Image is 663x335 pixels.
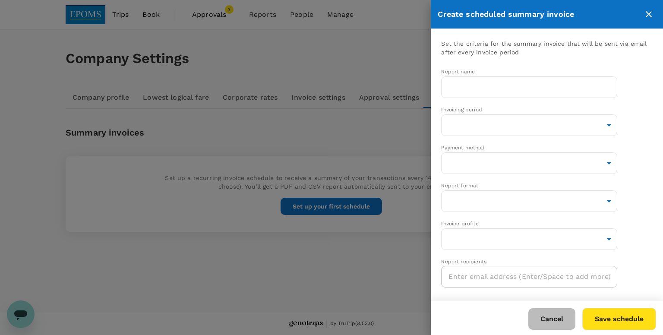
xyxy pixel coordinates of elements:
div: Create scheduled summary invoice [438,8,641,21]
button: Save schedule [582,308,656,330]
span: Report recipients [441,259,486,265]
span: Report format [441,183,478,189]
div: ​ [441,114,617,136]
button: close [641,7,656,22]
span: Report name [441,69,475,75]
p: Set the criteria for the summary invoice that will be sent via email after every invoice period [441,39,653,57]
span: Invoicing period [441,107,482,113]
input: Enter email address (Enter/Space to add more) [448,270,613,284]
div: ​ [441,228,617,250]
div: ​ [441,152,617,174]
button: Cancel [528,308,575,330]
div: ​ [441,190,617,212]
span: Invoice profile [441,221,478,227]
span: Payment method [441,145,485,151]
